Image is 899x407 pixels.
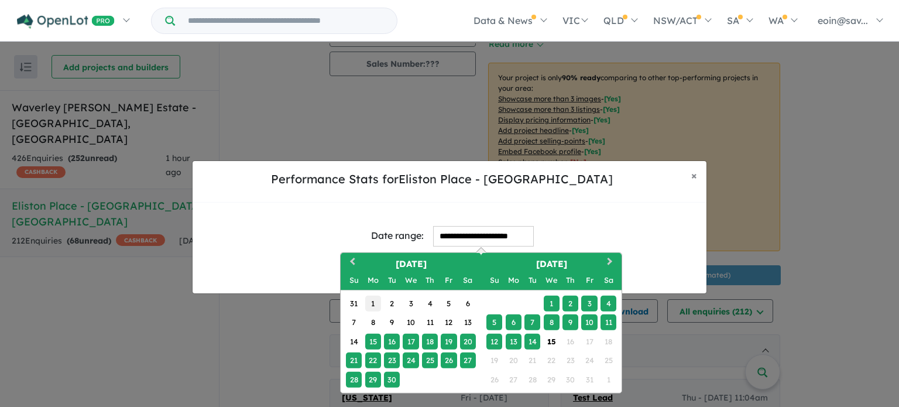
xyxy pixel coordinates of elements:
[365,272,381,288] div: Monday
[562,371,578,387] div: Not available Thursday, October 30th, 2025
[422,295,438,311] div: Choose Thursday, September 4th, 2025
[460,295,476,311] div: Choose Saturday, September 6th, 2025
[544,314,560,330] div: Choose Wednesday, October 8th, 2025
[460,314,476,330] div: Choose Saturday, September 13th, 2025
[403,295,418,311] div: Choose Wednesday, September 3rd, 2025
[460,353,476,368] div: Choose Saturday, September 27th, 2025
[365,371,381,387] div: Choose Monday, September 29th, 2025
[384,295,400,311] div: Choose Tuesday, September 2nd, 2025
[365,295,381,311] div: Choose Monday, September 1st, 2025
[602,254,620,272] button: Next Month
[506,371,521,387] div: Not available Monday, October 27th, 2025
[403,314,418,330] div: Choose Wednesday, September 10th, 2025
[371,228,424,244] div: Date range:
[601,272,616,288] div: Saturday
[506,272,521,288] div: Monday
[524,333,540,349] div: Choose Tuesday, October 14th, 2025
[177,8,394,33] input: Try estate name, suburb, builder or developer
[601,353,616,368] div: Not available Saturday, October 25th, 2025
[691,169,697,182] span: ×
[562,353,578,368] div: Not available Thursday, October 23rd, 2025
[340,252,622,393] div: Choose Date
[486,353,502,368] div: Not available Sunday, October 19th, 2025
[562,333,578,349] div: Not available Thursday, October 16th, 2025
[544,333,560,349] div: Choose Wednesday, October 15th, 2025
[441,295,457,311] div: Choose Friday, September 5th, 2025
[441,272,457,288] div: Friday
[17,14,115,29] img: Openlot PRO Logo White
[506,314,521,330] div: Choose Monday, October 6th, 2025
[384,333,400,349] div: Choose Tuesday, September 16th, 2025
[524,371,540,387] div: Not available Tuesday, October 28th, 2025
[581,295,597,311] div: Choose Friday, October 3rd, 2025
[524,353,540,368] div: Not available Tuesday, October 21st, 2025
[486,314,502,330] div: Choose Sunday, October 5th, 2025
[581,371,597,387] div: Not available Friday, October 31st, 2025
[441,353,457,368] div: Choose Friday, September 26th, 2025
[441,333,457,349] div: Choose Friday, September 19th, 2025
[562,272,578,288] div: Thursday
[485,294,617,389] div: Month October, 2025
[346,353,362,368] div: Choose Sunday, September 21st, 2025
[346,371,362,387] div: Choose Sunday, September 28th, 2025
[346,333,362,349] div: Choose Sunday, September 14th, 2025
[403,272,418,288] div: Wednesday
[384,272,400,288] div: Tuesday
[346,295,362,311] div: Choose Sunday, August 31st, 2025
[365,353,381,368] div: Choose Monday, September 22nd, 2025
[818,15,868,26] span: eoin@sav...
[460,272,476,288] div: Saturday
[506,333,521,349] div: Choose Monday, October 13th, 2025
[601,371,616,387] div: Not available Saturday, November 1st, 2025
[384,353,400,368] div: Choose Tuesday, September 23rd, 2025
[544,371,560,387] div: Not available Wednesday, October 29th, 2025
[562,314,578,330] div: Choose Thursday, October 9th, 2025
[422,272,438,288] div: Thursday
[384,371,400,387] div: Choose Tuesday, September 30th, 2025
[581,272,597,288] div: Friday
[441,314,457,330] div: Choose Friday, September 12th, 2025
[601,314,616,330] div: Choose Saturday, October 11th, 2025
[341,257,481,271] h2: [DATE]
[601,295,616,311] div: Choose Saturday, October 4th, 2025
[562,295,578,311] div: Choose Thursday, October 2nd, 2025
[524,272,540,288] div: Tuesday
[524,314,540,330] div: Choose Tuesday, October 7th, 2025
[581,333,597,349] div: Not available Friday, October 17th, 2025
[403,333,418,349] div: Choose Wednesday, September 17th, 2025
[346,272,362,288] div: Sunday
[422,353,438,368] div: Choose Thursday, September 25th, 2025
[365,333,381,349] div: Choose Monday, September 15th, 2025
[342,254,361,272] button: Previous Month
[486,272,502,288] div: Sunday
[544,353,560,368] div: Not available Wednesday, October 22nd, 2025
[581,314,597,330] div: Choose Friday, October 10th, 2025
[506,353,521,368] div: Not available Monday, October 20th, 2025
[481,257,622,271] h2: [DATE]
[486,371,502,387] div: Not available Sunday, October 26th, 2025
[486,333,502,349] div: Choose Sunday, October 12th, 2025
[422,314,438,330] div: Choose Thursday, September 11th, 2025
[544,272,560,288] div: Wednesday
[384,314,400,330] div: Choose Tuesday, September 9th, 2025
[601,333,616,349] div: Not available Saturday, October 18th, 2025
[544,295,560,311] div: Choose Wednesday, October 1st, 2025
[346,314,362,330] div: Choose Sunday, September 7th, 2025
[460,333,476,349] div: Choose Saturday, September 20th, 2025
[422,333,438,349] div: Choose Thursday, September 18th, 2025
[365,314,381,330] div: Choose Monday, September 8th, 2025
[202,170,682,188] h5: Performance Stats for Eliston Place - [GEOGRAPHIC_DATA]
[581,353,597,368] div: Not available Friday, October 24th, 2025
[403,353,418,368] div: Choose Wednesday, September 24th, 2025
[344,294,477,389] div: Month September, 2025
